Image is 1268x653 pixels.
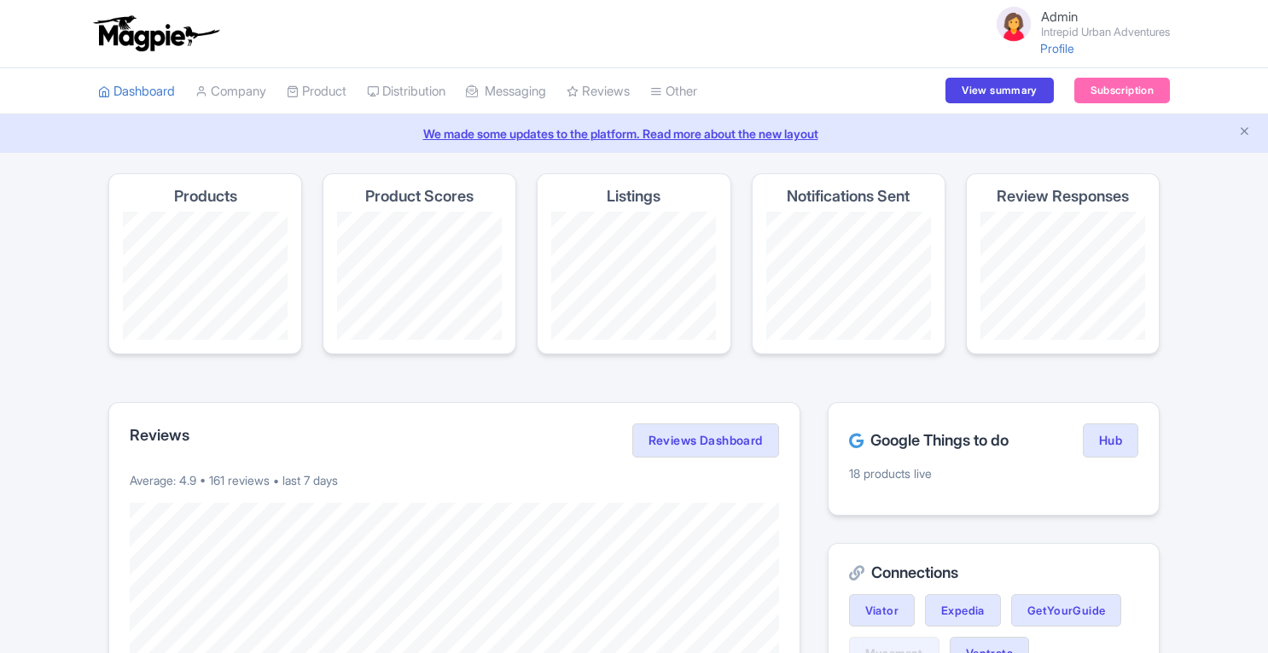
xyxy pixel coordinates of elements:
a: Messaging [466,68,546,115]
a: Product [287,68,346,115]
a: Distribution [367,68,445,115]
a: Company [195,68,266,115]
h2: Reviews [130,427,189,444]
p: Average: 4.9 • 161 reviews • last 7 days [130,471,779,489]
p: 18 products live [849,464,1138,482]
a: View summary [945,78,1053,103]
a: Subscription [1074,78,1170,103]
span: Admin [1041,9,1078,25]
h2: Google Things to do [849,432,1009,449]
img: logo-ab69f6fb50320c5b225c76a69d11143b.png [90,15,222,52]
h4: Review Responses [997,188,1129,205]
a: Viator [849,594,915,627]
a: Admin Intrepid Urban Adventures [983,3,1170,44]
a: GetYourGuide [1011,594,1122,627]
button: Close announcement [1238,123,1251,143]
a: Reviews [567,68,630,115]
a: Profile [1040,41,1074,55]
h4: Listings [607,188,660,205]
h4: Products [174,188,237,205]
a: Other [650,68,697,115]
h2: Connections [849,564,1138,581]
img: avatar_key_member-9c1dde93af8b07d7383eb8b5fb890c87.png [993,3,1034,44]
h4: Notifications Sent [787,188,910,205]
a: Hub [1083,423,1138,458]
small: Intrepid Urban Adventures [1041,26,1170,38]
a: Expedia [925,594,1001,627]
a: We made some updates to the platform. Read more about the new layout [10,125,1258,143]
h4: Product Scores [365,188,474,205]
a: Reviews Dashboard [632,423,779,458]
a: Dashboard [98,68,175,115]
